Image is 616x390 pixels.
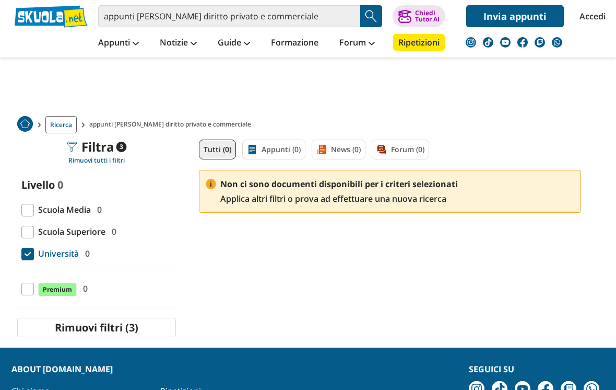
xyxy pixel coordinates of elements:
[199,140,236,159] a: Tutti (0)
[89,116,255,133] span: appunti [PERSON_NAME] diritto privato e commerciale
[206,179,216,189] img: Nessun risultato
[57,178,63,192] span: 0
[34,225,105,238] span: Scuola Superiore
[579,5,601,27] a: Accedi
[393,34,445,51] a: Ripetizioni
[17,116,33,132] img: Home
[517,37,528,48] img: facebook
[500,37,511,48] img: youtube
[469,363,514,375] strong: Seguici su
[415,10,440,22] div: Chiedi Tutor AI
[81,247,90,260] span: 0
[466,37,476,48] img: instagram
[215,34,253,53] a: Guide
[108,225,116,238] span: 0
[157,34,199,53] a: Notizie
[11,363,113,375] strong: About [DOMAIN_NAME]
[337,34,377,53] a: Forum
[220,177,458,191] span: Non ci sono documenti disponibili per i criteri selezionati
[34,247,79,260] span: Università
[17,318,176,337] button: Rimuovi filtri (3)
[17,156,176,165] div: Rimuovi tutti i filtri
[360,5,382,27] button: Search Button
[21,178,55,192] label: Livello
[466,5,564,27] a: Invia appunti
[67,140,127,154] div: Filtra
[34,203,91,216] span: Scuola Media
[363,8,379,24] img: Cerca appunti, riassunti o versioni
[45,116,77,133] a: Ricerca
[552,37,562,48] img: WhatsApp
[535,37,545,48] img: twitch
[116,142,127,152] span: 3
[220,177,458,206] p: Applica altri filtri o prova ad effettuare una nuova ricerca
[98,5,360,27] input: Cerca appunti, riassunti o versioni
[93,203,102,216] span: 0
[79,282,88,295] span: 0
[268,34,321,53] a: Formazione
[17,116,33,133] a: Home
[96,34,141,53] a: Appunti
[67,142,77,152] img: Filtra filtri mobile
[483,37,493,48] img: tiktok
[393,5,445,27] button: ChiediTutor AI
[38,283,77,296] span: Premium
